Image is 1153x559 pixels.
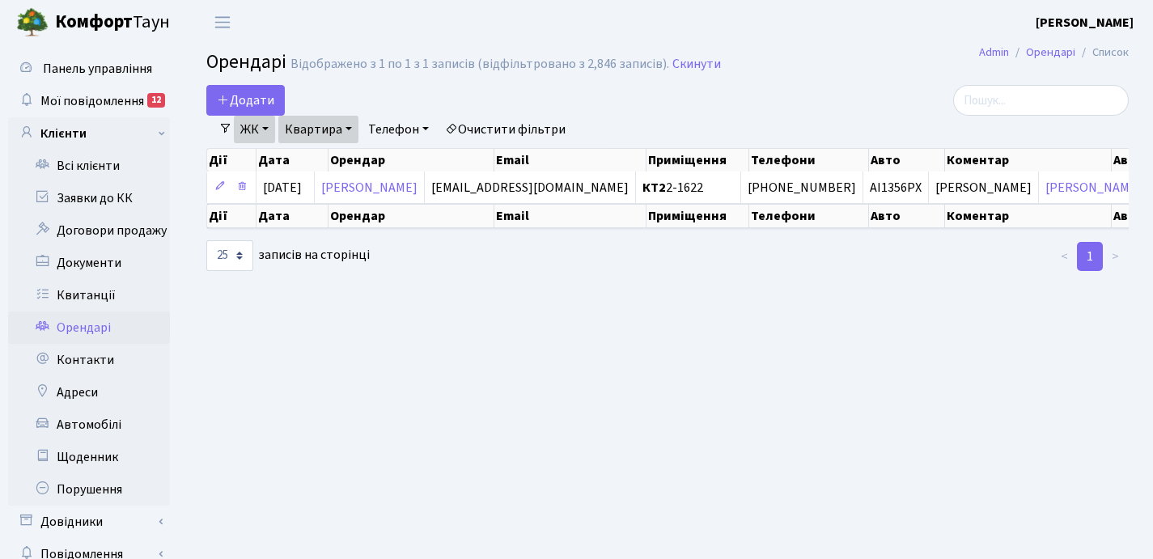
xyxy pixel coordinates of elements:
[234,116,275,143] a: ЖК
[206,48,286,76] span: Орендарі
[642,181,734,194] span: 2-1622
[362,116,435,143] a: Телефон
[263,179,302,197] span: [DATE]
[8,117,170,150] a: Клієнти
[8,473,170,506] a: Порушення
[945,204,1112,228] th: Коментар
[749,204,869,228] th: Телефони
[869,149,945,172] th: Авто
[953,85,1129,116] input: Пошук...
[1045,179,1142,197] a: [PERSON_NAME]
[55,9,170,36] span: Таун
[1075,44,1129,61] li: Список
[43,60,152,78] span: Панель управління
[202,9,243,36] button: Переключити навігацію
[494,149,646,172] th: Email
[1036,13,1134,32] a: [PERSON_NAME]
[147,93,165,108] div: 12
[8,85,170,117] a: Мої повідомлення12
[1026,44,1075,61] a: Орендарі
[256,149,329,172] th: Дата
[16,6,49,39] img: logo.png
[642,179,666,197] b: КТ2
[207,204,256,228] th: Дії
[207,149,256,172] th: Дії
[290,57,669,72] div: Відображено з 1 по 1 з 1 записів (відфільтровано з 2,846 записів).
[206,240,253,271] select: записів на сторінці
[646,149,749,172] th: Приміщення
[8,182,170,214] a: Заявки до КК
[8,376,170,409] a: Адреси
[329,204,495,228] th: Орендар
[749,149,869,172] th: Телефони
[431,179,629,197] span: [EMAIL_ADDRESS][DOMAIN_NAME]
[979,44,1009,61] a: Admin
[321,179,418,197] a: [PERSON_NAME]
[40,92,144,110] span: Мої повідомлення
[955,36,1153,70] nav: breadcrumb
[748,181,856,194] span: [PHONE_NUMBER]
[869,204,945,228] th: Авто
[1036,14,1134,32] b: [PERSON_NAME]
[439,116,572,143] a: Очистити фільтри
[8,344,170,376] a: Контакти
[646,204,749,228] th: Приміщення
[8,53,170,85] a: Панель управління
[8,279,170,311] a: Квитанції
[55,9,133,35] b: Комфорт
[206,240,370,271] label: записів на сторінці
[672,57,721,72] a: Скинути
[870,181,922,194] span: АІ1356РХ
[494,204,646,228] th: Email
[1077,242,1103,271] a: 1
[206,85,285,116] a: Додати
[278,116,358,143] a: Квартира
[8,409,170,441] a: Автомобілі
[8,441,170,473] a: Щоденник
[8,247,170,279] a: Документи
[217,91,274,109] span: Додати
[8,311,170,344] a: Орендарі
[256,204,329,228] th: Дата
[8,150,170,182] a: Всі клієнти
[945,149,1112,172] th: Коментар
[8,214,170,247] a: Договори продажу
[8,506,170,538] a: Довідники
[329,149,495,172] th: Орендар
[935,179,1032,197] span: [PERSON_NAME]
